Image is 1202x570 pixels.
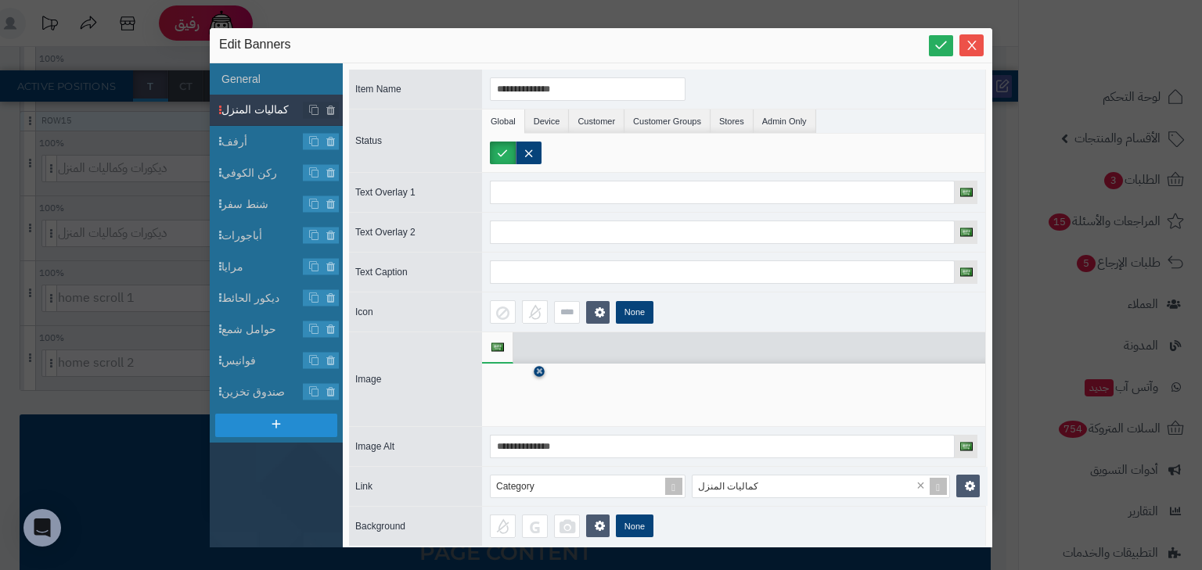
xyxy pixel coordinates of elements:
[698,481,758,492] span: كماليات المنزل
[355,267,408,278] span: Text Caption
[355,307,373,317] span: Icon
[23,509,61,547] div: Open Intercom Messenger
[491,343,504,352] img: العربية
[221,102,304,118] span: كماليات المنزل
[624,109,711,133] li: Customer Groups
[914,475,927,497] span: Clear value
[355,521,405,532] span: Background
[221,134,304,150] span: أرفف
[616,514,653,537] label: None
[525,109,570,133] li: Device
[210,63,343,95] li: General
[221,196,304,213] span: شنط سفر
[916,479,925,493] span: ×
[960,188,973,197] img: العربية
[221,353,304,369] span: فوانيس
[221,259,304,275] span: مرايا
[616,301,653,324] label: None
[219,36,291,55] span: Edit Banners
[221,165,304,181] span: ركن الكوفي
[959,34,984,56] button: Close
[960,228,973,237] img: العربية
[221,290,304,307] span: ديكور الحائط
[221,384,304,400] span: صندوق تخزين
[482,109,525,133] li: Global
[355,441,394,452] span: Image Alt
[960,268,973,277] img: العربية
[496,481,534,492] span: Category
[355,187,416,198] span: Text Overlay 1
[355,374,381,385] span: Image
[355,84,401,95] span: Item Name
[355,481,372,492] span: Link
[221,228,304,244] span: أباجورات
[960,443,973,451] img: العربية
[711,109,754,133] li: Stores
[569,109,624,133] li: Customer
[693,475,931,497] div: كماليات المنزل
[221,321,304,338] span: حوامل شمع
[754,109,816,133] li: Admin Only
[355,227,416,238] span: Text Overlay 2
[355,135,382,146] span: Status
